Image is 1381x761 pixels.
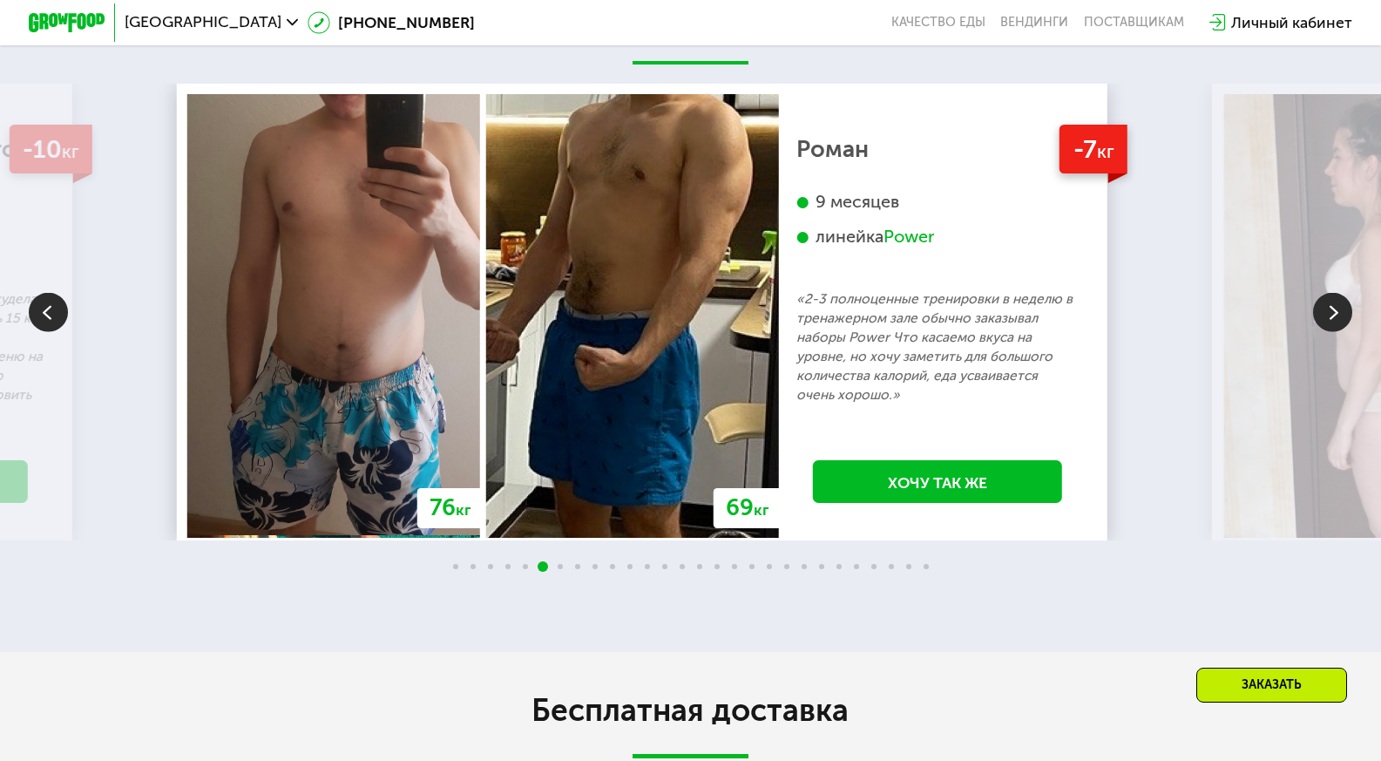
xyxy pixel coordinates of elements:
[125,15,281,31] span: [GEOGRAPHIC_DATA]
[29,293,68,332] img: Slide left
[1313,293,1352,332] img: Slide right
[796,140,1078,160] div: Роман
[796,226,1078,248] div: линейка
[883,226,934,248] div: Power
[1196,668,1347,703] div: Заказать
[153,691,1228,730] h2: Бесплатная доставка
[417,488,484,528] div: 76
[813,460,1062,504] a: Хочу так же
[796,289,1078,404] p: «2-3 полноценные тренировки в неделю в тренажерном зале обычно заказывал наборы Power Что касаемо...
[1000,15,1068,31] a: Вендинги
[1084,15,1184,31] div: поставщикам
[456,500,470,520] span: кг
[1097,140,1114,162] span: кг
[1231,11,1352,34] div: Личный кабинет
[796,191,1078,213] div: 9 месяцев
[308,11,475,34] a: [PHONE_NUMBER]
[9,125,92,173] div: -10
[891,15,985,31] a: Качество еды
[714,488,782,528] div: 69
[1059,125,1127,173] div: -7
[62,140,79,162] span: кг
[754,500,768,520] span: кг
